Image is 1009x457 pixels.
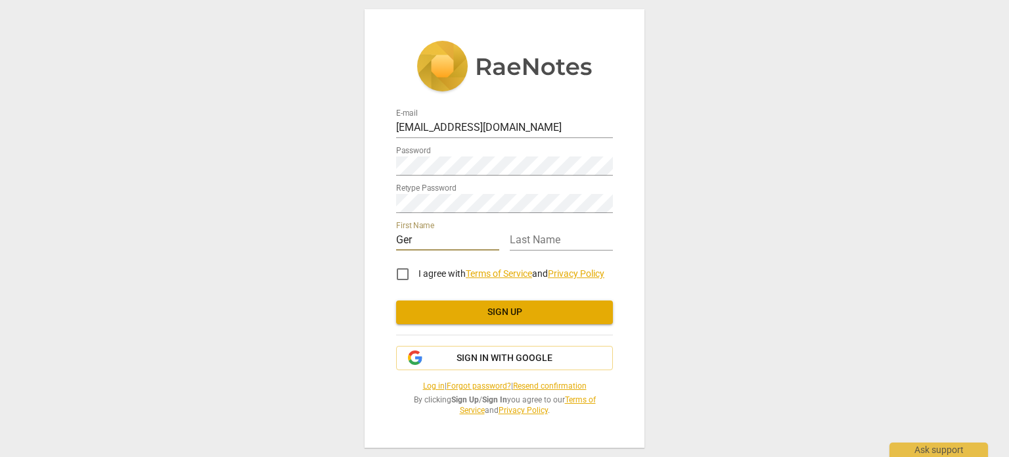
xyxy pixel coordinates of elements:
[451,395,479,404] b: Sign Up
[407,306,602,319] span: Sign up
[447,381,511,391] a: Forgot password?
[548,268,604,279] a: Privacy Policy
[396,346,613,371] button: Sign in with Google
[396,222,434,229] label: First Name
[460,395,596,416] a: Terms of Service
[396,147,431,155] label: Password
[499,406,548,415] a: Privacy Policy
[418,268,604,279] span: I agree with and
[396,184,457,192] label: Retype Password
[396,301,613,324] button: Sign up
[396,395,613,416] span: By clicking / you agree to our and .
[889,443,988,457] div: Ask support
[482,395,507,404] b: Sign In
[396,109,418,117] label: E-mail
[396,381,613,392] span: | |
[513,381,587,391] a: Resend confirmation
[466,268,532,279] a: Terms of Service
[457,352,552,365] span: Sign in with Google
[416,41,593,95] img: 5ac2273c67554f335776073100b6d88f.svg
[423,381,445,391] a: Log in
